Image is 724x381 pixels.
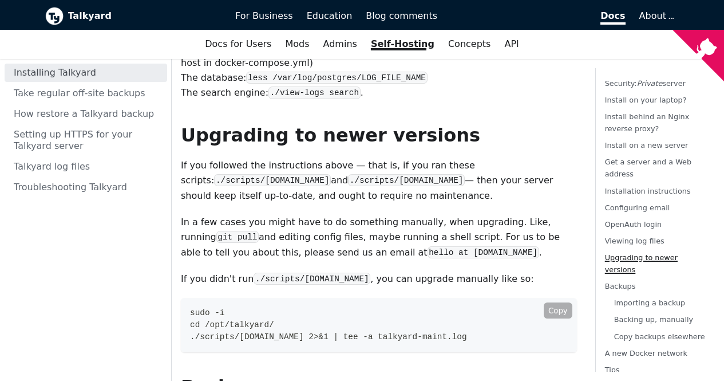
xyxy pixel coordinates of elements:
[605,253,678,274] a: Upgrading to newer versions
[45,7,64,25] img: Talkyard logo
[366,10,437,21] span: Blog comments
[5,64,167,82] a: Installing Talkyard
[300,6,359,26] a: Education
[254,273,370,285] code: ./scripts/[DOMAIN_NAME]
[444,6,632,26] a: Docs
[316,34,364,54] a: Admins
[235,10,293,21] span: For Business
[605,237,664,245] a: Viewing log files
[307,10,353,21] span: Education
[605,349,687,358] a: A new Docker network
[614,332,705,341] a: Copy backups elsewhere
[605,158,691,179] a: Get a server and a Web address
[359,6,444,26] a: Blog comments
[605,79,686,88] a: Security:Privateserver
[544,303,572,319] button: Copy code to clipboard
[605,203,670,212] a: Configuring email
[5,105,167,123] a: How restore a Talkyard backup
[181,124,577,147] h2: Upgrading to newer versions
[190,320,274,329] span: cd /opt/talkyard/
[5,125,167,155] a: Setting up HTTPS for your Talkyard server
[45,7,220,25] a: Talkyard logoTalkyard
[268,87,361,99] code: ./view-logs search
[5,158,167,176] a: Talkyard log files
[605,282,636,290] a: Backups
[246,72,427,84] code: less /var/log/postgres/LOG_FILE_NAME
[348,174,465,186] code: ./scripts/[DOMAIN_NAME]
[5,178,167,197] a: Troubleshooting Talkyard
[190,332,467,341] span: ./scripts/[DOMAIN_NAME] 2>&1 | tee -a talkyard-maint.log
[614,299,686,308] a: Importing a backup
[605,220,662,229] a: OpenAuth login
[639,10,672,21] a: About
[228,6,300,26] a: For Business
[497,34,525,54] a: API
[605,112,690,133] a: Install behind an Nginx reverse proxy?
[605,366,620,374] a: Tips
[605,96,687,104] a: Install on your laptop?
[214,174,331,186] code: ./scripts/[DOMAIN_NAME]
[181,272,577,286] p: If you didn't run , you can upgrade manually like so:
[5,84,167,103] a: Take regular off-site backups
[198,34,278,54] a: Docs for Users
[614,316,693,324] a: Backing up, manually
[190,308,224,317] span: sudo -i
[605,187,691,195] a: Installation instructions
[428,246,539,258] code: hello at [DOMAIN_NAME]
[216,231,259,243] code: git pull
[441,34,498,54] a: Concepts
[278,34,316,54] a: Mods
[181,215,577,260] p: In a few cases you might have to do something manually, when upgrading. Like, running and editing...
[68,9,220,23] b: Talkyard
[181,158,577,203] p: If you followed the instructions above — that is, if you ran these scripts: and — then your serve...
[600,10,625,25] span: Docs
[637,79,663,88] em: Private
[364,34,441,54] a: Self-Hosting
[605,141,689,150] a: Install on a new server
